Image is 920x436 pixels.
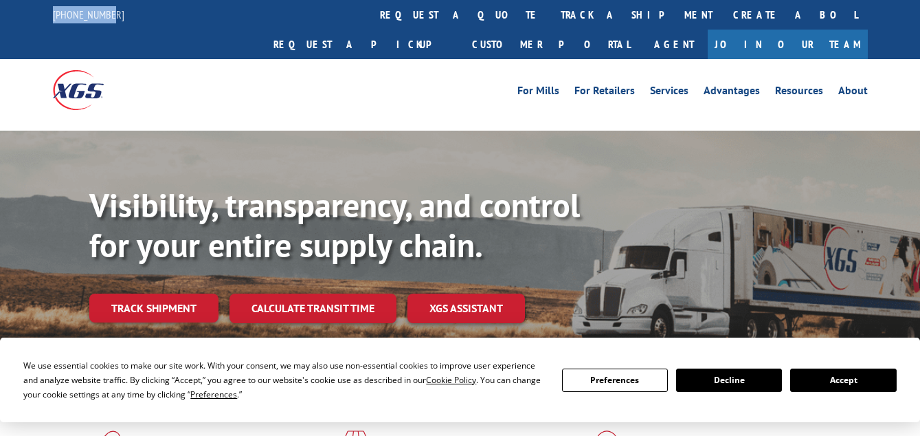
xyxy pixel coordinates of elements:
[650,85,688,100] a: Services
[708,30,868,59] a: Join Our Team
[462,30,640,59] a: Customer Portal
[53,8,124,21] a: [PHONE_NUMBER]
[790,369,896,392] button: Accept
[640,30,708,59] a: Agent
[263,30,462,59] a: Request a pickup
[89,184,580,266] b: Visibility, transparency, and control for your entire supply chain.
[838,85,868,100] a: About
[407,294,525,323] a: XGS ASSISTANT
[676,369,782,392] button: Decline
[426,374,476,386] span: Cookie Policy
[562,369,668,392] button: Preferences
[23,358,545,402] div: We use essential cookies to make our site work. With your consent, we may also use non-essential ...
[89,294,218,323] a: Track shipment
[574,85,635,100] a: For Retailers
[517,85,559,100] a: For Mills
[704,85,760,100] a: Advantages
[190,389,237,400] span: Preferences
[229,294,396,323] a: Calculate transit time
[775,85,823,100] a: Resources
